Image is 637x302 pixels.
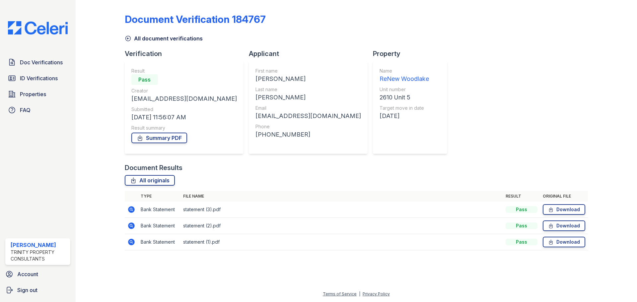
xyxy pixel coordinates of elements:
[125,175,175,186] a: All originals
[543,220,585,231] a: Download
[255,111,361,121] div: [EMAIL_ADDRESS][DOMAIN_NAME]
[180,218,503,234] td: statement (2).pdf
[125,34,203,42] a: All document verifications
[138,191,180,202] th: Type
[131,94,237,103] div: [EMAIL_ADDRESS][DOMAIN_NAME]
[20,74,58,82] span: ID Verifications
[180,234,503,250] td: statement (1).pdf
[138,202,180,218] td: Bank Statement
[20,106,31,114] span: FAQ
[255,86,361,93] div: Last name
[380,105,429,111] div: Target move in date
[380,74,429,84] div: ReNew Woodlake
[506,222,537,229] div: Pass
[131,74,158,85] div: Pass
[131,113,237,122] div: [DATE] 11:56:07 AM
[131,133,187,143] a: Summary PDF
[255,130,361,139] div: [PHONE_NUMBER]
[131,125,237,131] div: Result summary
[609,275,630,295] iframe: chat widget
[380,86,429,93] div: Unit number
[255,74,361,84] div: [PERSON_NAME]
[125,49,249,58] div: Verification
[543,237,585,247] a: Download
[380,68,429,74] div: Name
[20,90,46,98] span: Properties
[323,291,357,296] a: Terms of Service
[503,191,540,202] th: Result
[131,88,237,94] div: Creator
[255,105,361,111] div: Email
[180,191,503,202] th: File name
[11,249,68,262] div: Trinity Property Consultants
[255,93,361,102] div: [PERSON_NAME]
[20,58,63,66] span: Doc Verifications
[249,49,373,58] div: Applicant
[380,93,429,102] div: 2610 Unit 5
[125,163,182,172] div: Document Results
[3,283,73,297] a: Sign out
[3,21,73,34] img: CE_Logo_Blue-a8612792a0a2168367f1c8372b55b34899dd931a85d93a1a3d3e32e68fde9ad4.png
[17,270,38,278] span: Account
[3,268,73,281] a: Account
[540,191,588,202] th: Original file
[255,68,361,74] div: First name
[506,206,537,213] div: Pass
[131,68,237,74] div: Result
[380,111,429,121] div: [DATE]
[138,218,180,234] td: Bank Statement
[255,123,361,130] div: Phone
[5,103,70,117] a: FAQ
[5,56,70,69] a: Doc Verifications
[543,204,585,215] a: Download
[363,291,390,296] a: Privacy Policy
[125,13,266,25] div: Document Verification 184767
[506,239,537,245] div: Pass
[359,291,360,296] div: |
[5,72,70,85] a: ID Verifications
[380,68,429,84] a: Name ReNew Woodlake
[138,234,180,250] td: Bank Statement
[180,202,503,218] td: statement (3).pdf
[17,286,37,294] span: Sign out
[131,106,237,113] div: Submitted
[11,241,68,249] div: [PERSON_NAME]
[5,88,70,101] a: Properties
[373,49,453,58] div: Property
